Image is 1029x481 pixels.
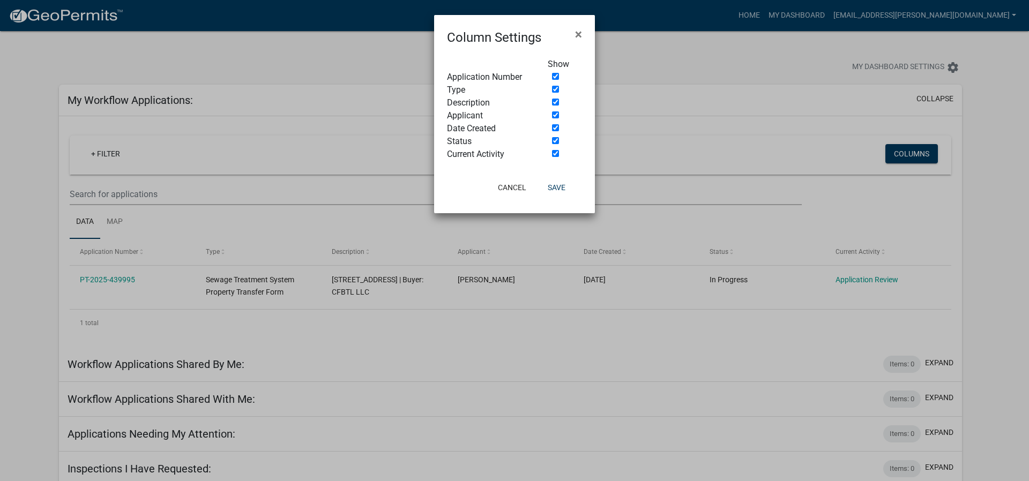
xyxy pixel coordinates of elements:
[539,178,574,197] button: Save
[489,178,535,197] button: Cancel
[575,27,582,42] span: ×
[439,109,540,122] div: Applicant
[439,122,540,135] div: Date Created
[439,148,540,161] div: Current Activity
[439,135,540,148] div: Status
[439,84,540,96] div: Type
[540,58,590,71] div: Show
[566,19,591,49] button: Close
[447,28,541,47] h4: Column Settings
[439,71,540,84] div: Application Number
[439,96,540,109] div: Description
